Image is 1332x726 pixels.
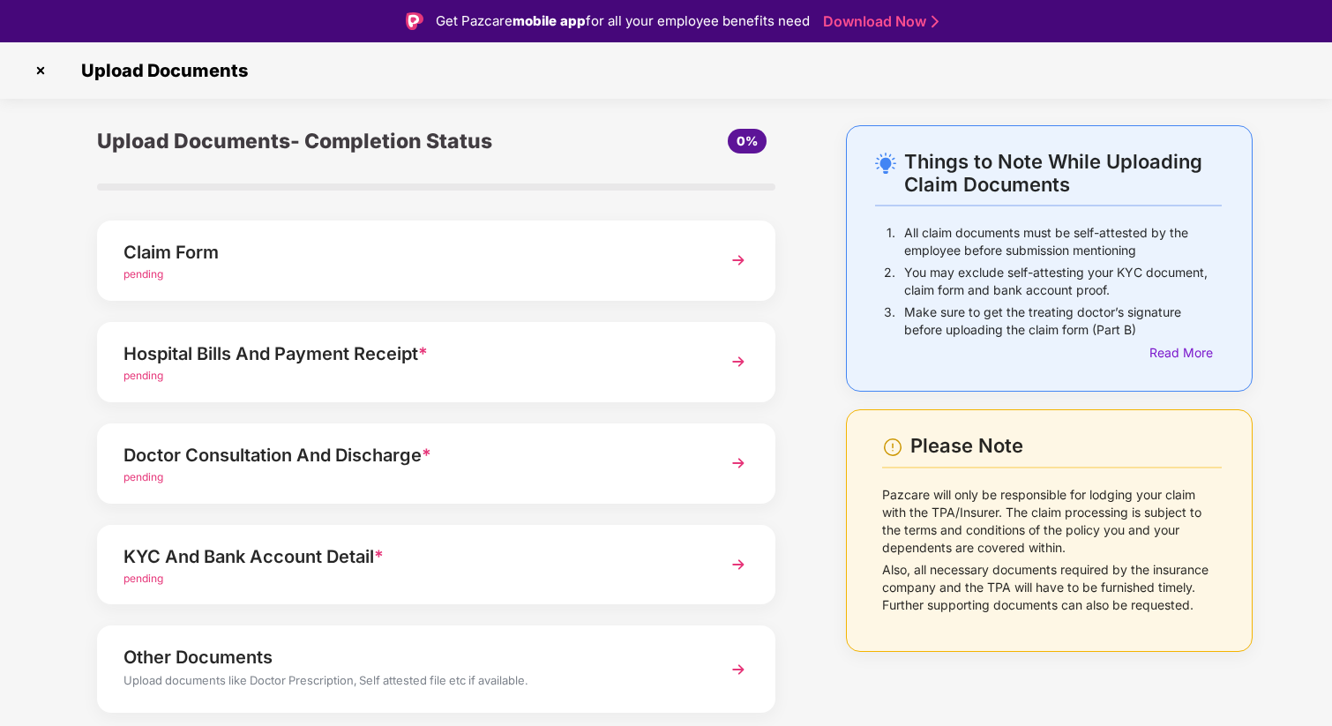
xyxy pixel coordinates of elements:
[722,654,754,685] img: svg+xml;base64,PHN2ZyBpZD0iTmV4dCIgeG1sbnM9Imh0dHA6Ly93d3cudzMub3JnLzIwMDAvc3ZnIiB3aWR0aD0iMzYiIG...
[123,369,163,382] span: pending
[910,434,1222,458] div: Please Note
[887,224,895,259] p: 1.
[97,125,549,157] div: Upload Documents- Completion Status
[123,267,163,281] span: pending
[123,671,697,694] div: Upload documents like Doctor Prescription, Self attested file etc if available.
[123,543,697,571] div: KYC And Bank Account Detail
[884,264,895,299] p: 2.
[932,12,939,31] img: Stroke
[123,643,697,671] div: Other Documents
[904,303,1222,339] p: Make sure to get the treating doctor’s signature before uploading the claim form (Part B)
[64,60,257,81] span: Upload Documents
[123,572,163,585] span: pending
[904,150,1222,196] div: Things to Note While Uploading Claim Documents
[875,153,896,174] img: svg+xml;base64,PHN2ZyB4bWxucz0iaHR0cDovL3d3dy53My5vcmcvMjAwMC9zdmciIHdpZHRoPSIyNC4wOTMiIGhlaWdodD...
[406,12,423,30] img: Logo
[882,486,1222,557] p: Pazcare will only be responsible for lodging your claim with the TPA/Insurer. The claim processin...
[26,56,55,85] img: svg+xml;base64,PHN2ZyBpZD0iQ3Jvc3MtMzJ4MzIiIHhtbG5zPSJodHRwOi8vd3d3LnczLm9yZy8yMDAwL3N2ZyIgd2lkdG...
[513,12,586,29] strong: mobile app
[1149,343,1222,363] div: Read More
[737,133,758,148] span: 0%
[722,549,754,580] img: svg+xml;base64,PHN2ZyBpZD0iTmV4dCIgeG1sbnM9Imh0dHA6Ly93d3cudzMub3JnLzIwMDAvc3ZnIiB3aWR0aD0iMzYiIG...
[904,264,1222,299] p: You may exclude self-attesting your KYC document, claim form and bank account proof.
[882,437,903,458] img: svg+xml;base64,PHN2ZyBpZD0iV2FybmluZ18tXzI0eDI0IiBkYXRhLW5hbWU9Ildhcm5pbmcgLSAyNHgyNCIgeG1sbnM9Im...
[823,12,933,31] a: Download Now
[123,238,697,266] div: Claim Form
[123,340,697,368] div: Hospital Bills And Payment Receipt
[436,11,810,32] div: Get Pazcare for all your employee benefits need
[123,470,163,483] span: pending
[722,244,754,276] img: svg+xml;base64,PHN2ZyBpZD0iTmV4dCIgeG1sbnM9Imh0dHA6Ly93d3cudzMub3JnLzIwMDAvc3ZnIiB3aWR0aD0iMzYiIG...
[882,561,1222,614] p: Also, all necessary documents required by the insurance company and the TPA will have to be furni...
[123,441,697,469] div: Doctor Consultation And Discharge
[722,346,754,378] img: svg+xml;base64,PHN2ZyBpZD0iTmV4dCIgeG1sbnM9Imh0dHA6Ly93d3cudzMub3JnLzIwMDAvc3ZnIiB3aWR0aD0iMzYiIG...
[884,303,895,339] p: 3.
[722,447,754,479] img: svg+xml;base64,PHN2ZyBpZD0iTmV4dCIgeG1sbnM9Imh0dHA6Ly93d3cudzMub3JnLzIwMDAvc3ZnIiB3aWR0aD0iMzYiIG...
[904,224,1222,259] p: All claim documents must be self-attested by the employee before submission mentioning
